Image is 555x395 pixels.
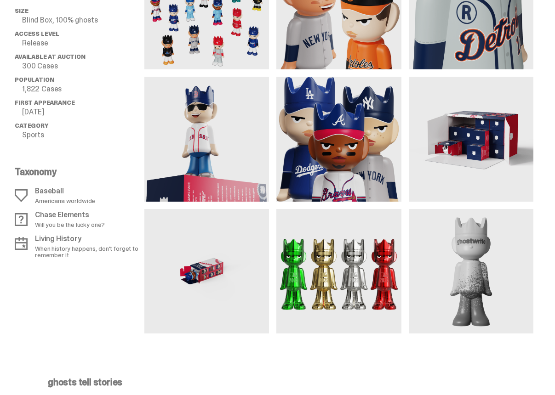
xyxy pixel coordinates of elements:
p: Chase Elements [35,211,104,219]
p: Americana worldwide [35,197,95,204]
p: When history happens, don't forget to remember it [35,245,139,258]
img: media gallery image [144,77,269,201]
span: Access Level [15,30,59,38]
p: Will you be the lucky one? [35,221,104,228]
img: media gallery image [409,77,533,201]
img: media gallery image [276,77,401,201]
p: Baseball [35,187,95,195]
span: Size [15,7,28,15]
img: media gallery image [409,209,533,333]
span: Category [15,122,48,130]
p: Living History [35,235,139,243]
p: [DATE] [22,108,144,116]
p: 1,822 Cases [22,85,144,93]
p: ghosts tell stories [48,378,500,387]
p: Sports [22,131,144,139]
span: Population [15,76,54,84]
img: media gallery image [144,209,269,333]
p: Taxonomy [15,167,139,176]
span: Available at Auction [15,53,86,61]
span: First Appearance [15,99,74,107]
p: Blind Box, 100% ghosts [22,17,144,24]
p: Release [22,39,144,47]
p: 300 Cases [22,62,144,70]
img: media gallery image [276,209,401,333]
